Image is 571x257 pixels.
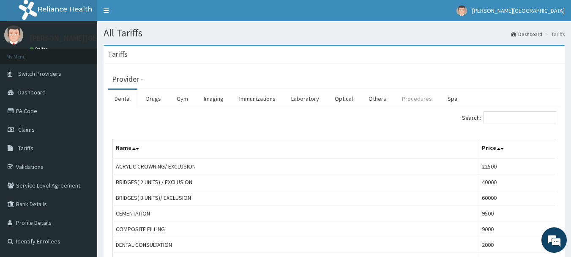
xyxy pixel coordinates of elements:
[18,144,33,152] span: Tariffs
[284,90,326,108] a: Laboratory
[478,174,556,190] td: 40000
[478,158,556,174] td: 22500
[139,90,168,108] a: Drugs
[30,34,155,42] p: [PERSON_NAME][GEOGRAPHIC_DATA]
[462,111,556,124] label: Search:
[456,6,467,16] img: User Image
[543,30,565,38] li: Tariffs
[30,46,50,52] a: Online
[18,126,35,133] span: Claims
[112,206,478,221] td: CEMENTATION
[362,90,393,108] a: Others
[112,221,478,237] td: COMPOSITE FILLING
[112,139,478,159] th: Name
[441,90,464,108] a: Spa
[112,75,143,83] h3: Provider -
[478,221,556,237] td: 9000
[328,90,360,108] a: Optical
[108,90,137,108] a: Dental
[4,25,23,44] img: User Image
[478,139,556,159] th: Price
[478,237,556,253] td: 2000
[112,237,478,253] td: DENTAL CONSULTATION
[112,190,478,206] td: BRIDGES( 3 UNITS)/ EXCLUSION
[112,158,478,174] td: ACRYLIC CROWNING/ EXCLUSION
[197,90,230,108] a: Imaging
[108,50,128,58] h3: Tariffs
[478,190,556,206] td: 60000
[18,70,61,77] span: Switch Providers
[478,206,556,221] td: 9500
[18,88,46,96] span: Dashboard
[112,174,478,190] td: BRIDGES( 2 UNITS) / EXCLUSION
[395,90,439,108] a: Procedures
[472,7,565,14] span: [PERSON_NAME][GEOGRAPHIC_DATA]
[511,30,542,38] a: Dashboard
[232,90,282,108] a: Immunizations
[484,111,556,124] input: Search:
[104,28,565,39] h1: All Tariffs
[170,90,195,108] a: Gym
